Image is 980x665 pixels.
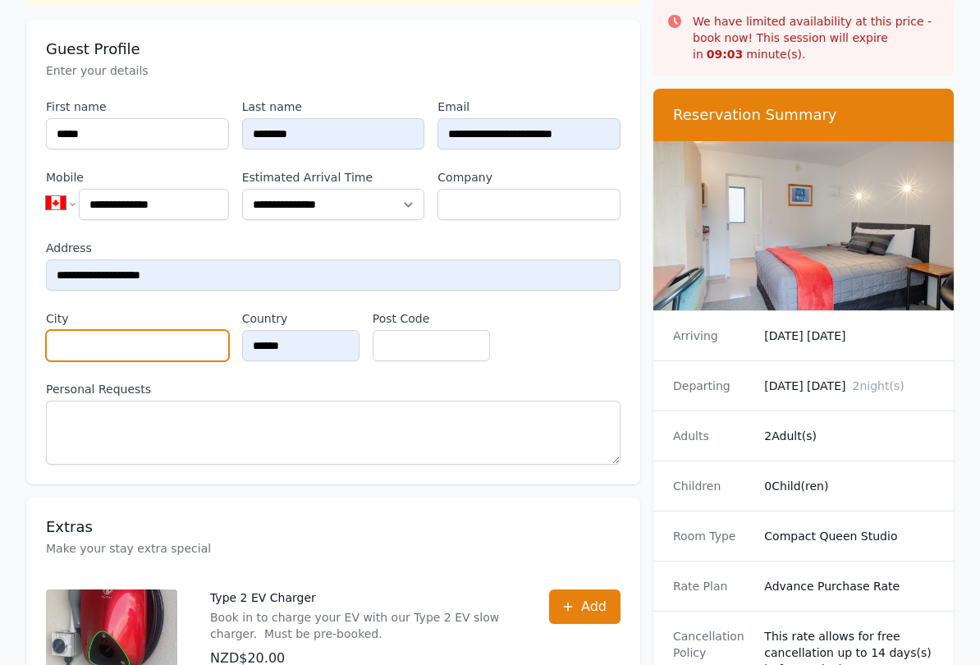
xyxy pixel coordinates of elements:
[46,39,621,59] h3: Guest Profile
[549,589,621,624] button: Add
[210,589,516,606] p: Type 2 EV Charger
[764,478,934,494] dd: 0 Child(ren)
[764,378,934,394] dd: [DATE] [DATE]
[437,99,621,115] label: Email
[673,578,751,594] dt: Rate Plan
[46,540,621,557] p: Make your stay extra special
[242,310,359,327] label: Country
[46,99,229,115] label: First name
[764,528,934,544] dd: Compact Queen Studio
[673,328,751,344] dt: Arriving
[693,13,941,62] p: We have limited availability at this price - book now! This session will expire in minute(s).
[437,169,621,186] label: Company
[46,310,229,327] label: City
[673,528,751,544] dt: Room Type
[46,517,621,537] h3: Extras
[46,62,621,79] p: Enter your details
[764,428,934,444] dd: 2 Adult(s)
[852,379,904,392] span: 2 night(s)
[673,105,934,125] h3: Reservation Summary
[653,141,954,310] img: Compact Queen Studio
[707,48,744,61] strong: 09 : 03
[46,169,229,186] label: Mobile
[46,240,621,256] label: Address
[673,378,751,394] dt: Departing
[373,310,490,327] label: Post Code
[581,597,607,617] span: Add
[242,99,425,115] label: Last name
[46,381,621,397] label: Personal Requests
[210,609,516,642] p: Book in to charge your EV with our Type 2 EV slow charger. Must be pre-booked.
[673,478,751,494] dt: Children
[242,169,425,186] label: Estimated Arrival Time
[764,578,934,594] dd: Advance Purchase Rate
[673,428,751,444] dt: Adults
[764,328,934,344] dd: [DATE] [DATE]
